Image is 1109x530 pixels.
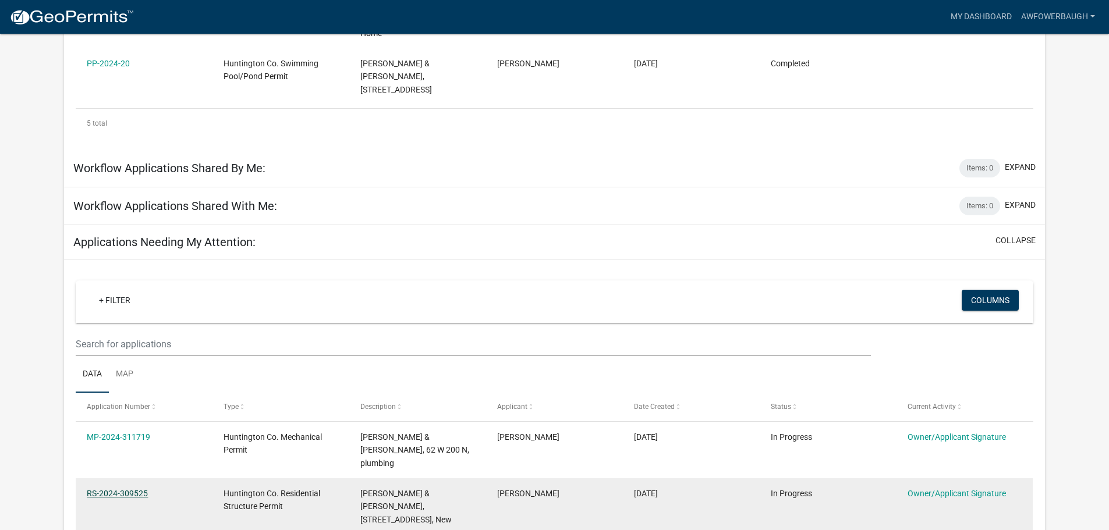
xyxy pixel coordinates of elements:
span: In Progress [771,432,812,442]
datatable-header-cell: Date Created [623,393,760,421]
span: 09/16/2024 [634,432,658,442]
a: PP-2024-20 [87,59,130,68]
span: Anthony Fowerbaugh [497,489,559,498]
span: Type [224,403,239,411]
button: Columns [962,290,1019,311]
a: My Dashboard [946,6,1016,28]
span: 09/10/2024 [634,489,658,498]
span: Application Number [87,403,150,411]
div: Items: 0 [959,197,1000,215]
span: Current Activity [908,403,956,411]
div: 5 total [76,109,1033,138]
datatable-header-cell: Description [349,393,486,421]
a: Map [109,356,140,393]
span: 08/18/2024 [634,59,658,68]
span: Fowerbaugh, Anthony & Demara, 62 W 200 N, plumbing [360,432,469,468]
h5: Applications Needing My Attention: [73,235,256,249]
span: Huntington Co. Mechanical Permit [224,432,322,455]
a: MP-2024-311719 [87,432,150,442]
datatable-header-cell: Applicant [486,393,623,421]
span: In Progress [771,489,812,498]
span: Huntington Co. Swimming Pool/Pond Permit [224,59,318,81]
div: Items: 0 [959,159,1000,177]
a: Data [76,356,109,393]
a: AWFowerbaugh [1016,6,1100,28]
a: Owner/Applicant Signature [908,489,1006,498]
a: Owner/Applicant Signature [908,432,1006,442]
span: Applicant [497,403,527,411]
span: Description [360,403,396,411]
datatable-header-cell: Application Number [76,393,212,421]
h5: Workflow Applications Shared By Me: [73,161,265,175]
a: + Filter [90,290,140,311]
button: expand [1005,161,1036,173]
a: RS-2024-309525 [87,489,148,498]
datatable-header-cell: Status [759,393,896,421]
span: Completed [771,59,810,68]
span: Status [771,403,791,411]
span: Anthony Fowerbaugh [497,432,559,442]
button: expand [1005,199,1036,211]
datatable-header-cell: Type [212,393,349,421]
input: Search for applications [76,332,870,356]
span: Date Created [634,403,675,411]
h5: Workflow Applications Shared With Me: [73,199,277,213]
span: Huntington Co. Residential Structure Permit [224,489,320,511]
button: collapse [995,234,1036,247]
span: Anthony Fowerbaugh [497,59,559,68]
datatable-header-cell: Current Activity [896,393,1033,421]
span: Fowerbaugh, Anthony & Demara, 200 N, Pond [360,59,432,95]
